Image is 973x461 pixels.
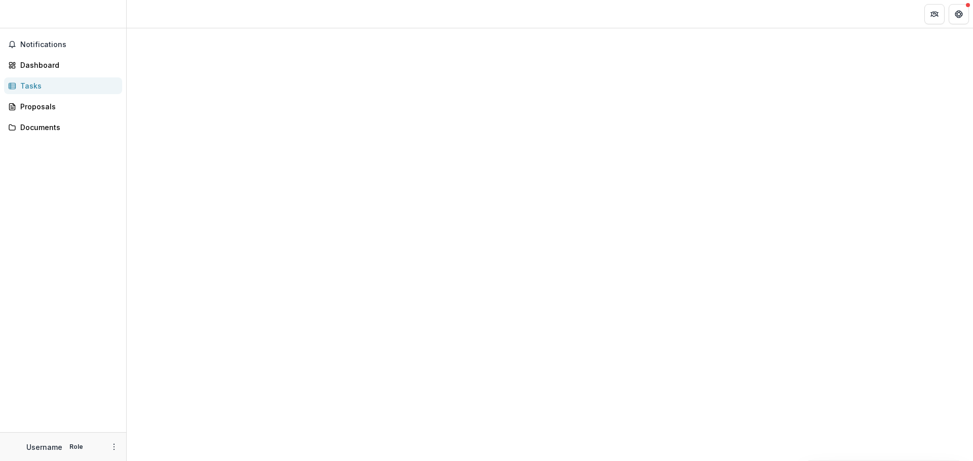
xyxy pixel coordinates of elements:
a: Dashboard [4,57,122,73]
div: Documents [20,122,114,133]
div: Tasks [20,80,114,91]
div: Proposals [20,101,114,112]
div: Dashboard [20,60,114,70]
a: Tasks [4,77,122,94]
button: More [108,441,120,453]
button: Get Help [949,4,969,24]
button: Partners [924,4,945,24]
a: Documents [4,119,122,136]
p: Username [26,442,62,452]
span: Notifications [20,40,118,49]
button: Notifications [4,36,122,53]
p: Role [66,442,86,451]
a: Proposals [4,98,122,115]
